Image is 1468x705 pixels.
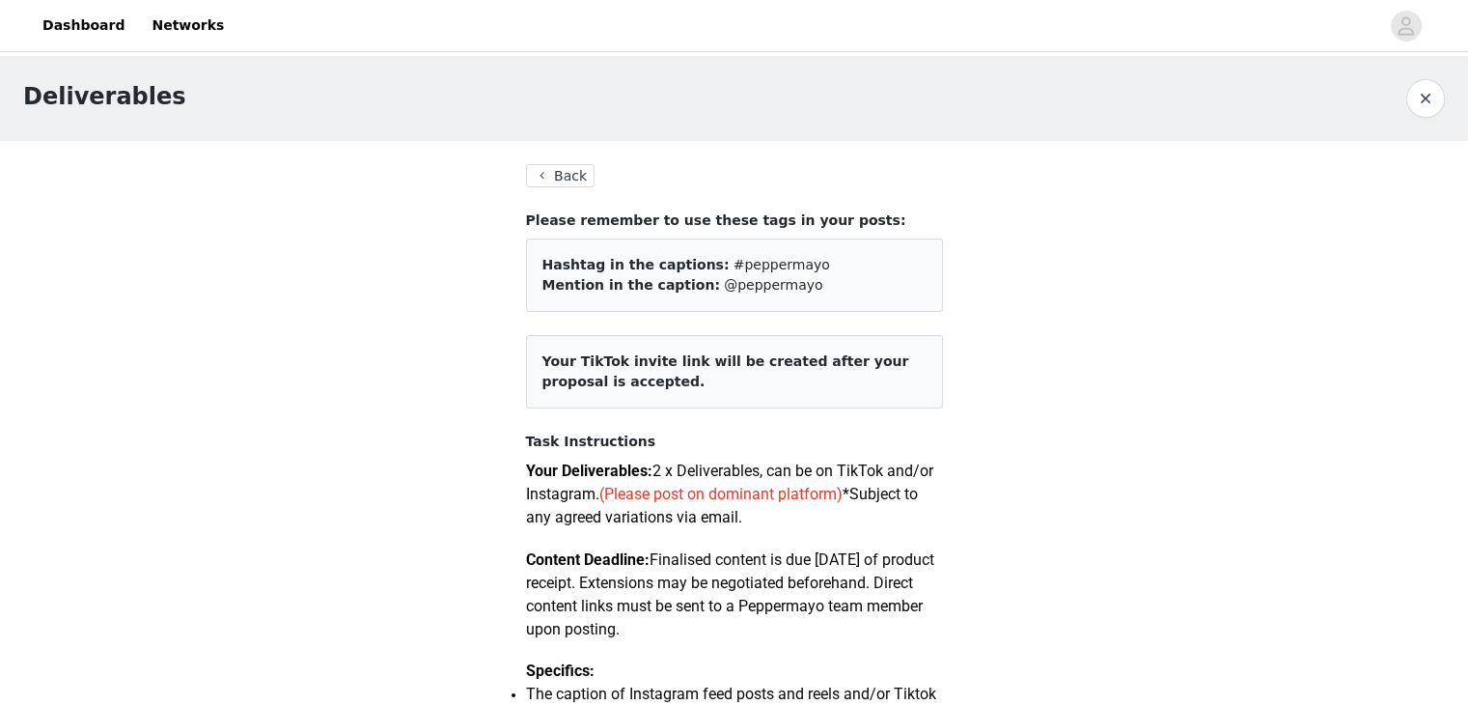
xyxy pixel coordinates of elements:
span: @peppermayo [724,277,822,293]
strong: Your Deliverables: [526,462,652,480]
div: avatar [1397,11,1415,42]
button: Back [526,164,596,187]
h4: Task Instructions [526,432,943,452]
h4: Please remember to use these tags in your posts: [526,211,943,231]
h1: Deliverables [23,79,186,114]
strong: Content Deadline: [526,550,650,569]
span: Mention in the caption: [542,277,720,293]
a: Networks [140,4,235,47]
span: Finalised content is due [DATE] of product receipt. Extensions may be negotiated beforehand. Dire... [526,550,934,638]
span: Your TikTok invite link will be created after your proposal is accepted. [542,353,909,389]
span: Hashtag in the captions: [542,257,730,272]
span: #peppermayo [734,257,830,272]
strong: Specifics: [526,662,595,680]
span: (Please post on dominant platform) [599,485,843,503]
span: 2 x Deliverables, can be on TikTok and/or Instagram. *Subject to any agreed variations via email. [526,462,933,526]
a: Dashboard [31,4,136,47]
